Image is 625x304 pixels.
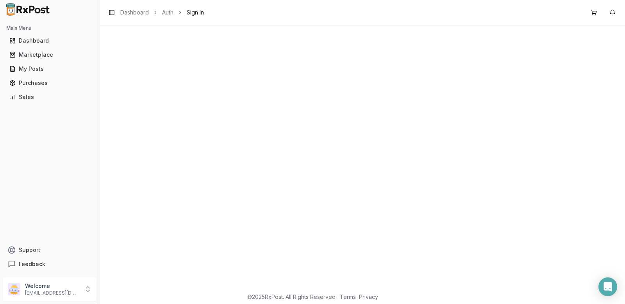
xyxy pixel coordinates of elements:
div: Dashboard [9,37,90,45]
a: Purchases [6,76,93,90]
p: [EMAIL_ADDRESS][DOMAIN_NAME] [25,290,79,296]
a: Terms [340,293,356,300]
a: Dashboard [120,9,149,16]
p: Welcome [25,282,79,290]
button: Support [3,243,96,257]
button: Dashboard [3,34,96,47]
a: Marketplace [6,48,93,62]
a: Privacy [359,293,378,300]
img: RxPost Logo [3,3,53,16]
button: Marketplace [3,49,96,61]
div: My Posts [9,65,90,73]
button: My Posts [3,63,96,75]
a: Auth [162,9,173,16]
div: Purchases [9,79,90,87]
button: Sales [3,91,96,103]
div: Sales [9,93,90,101]
button: Purchases [3,77,96,89]
span: Sign In [187,9,204,16]
span: Feedback [19,260,45,268]
a: Sales [6,90,93,104]
div: Marketplace [9,51,90,59]
a: Dashboard [6,34,93,48]
h2: Main Menu [6,25,93,31]
a: My Posts [6,62,93,76]
img: User avatar [8,283,20,295]
div: Open Intercom Messenger [598,277,617,296]
button: Feedback [3,257,96,271]
nav: breadcrumb [120,9,204,16]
